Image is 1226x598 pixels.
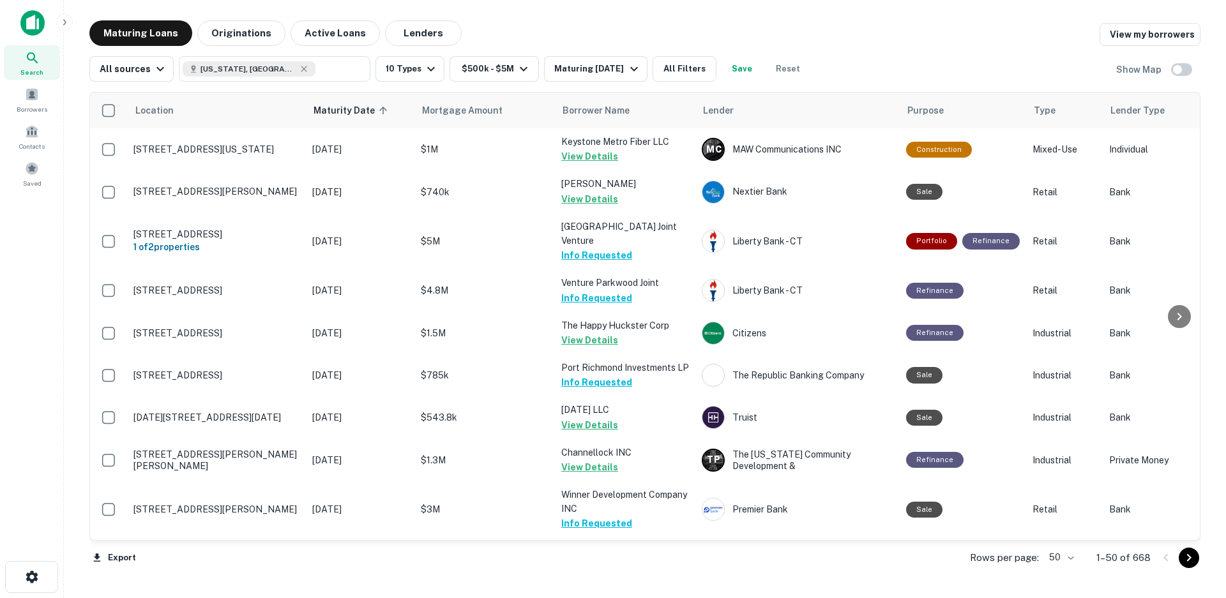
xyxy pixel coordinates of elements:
button: Reset [768,56,808,82]
th: Type [1026,93,1103,128]
button: 10 Types [375,56,444,82]
span: Lender [703,103,734,118]
p: T P [707,453,720,467]
img: picture [702,498,724,520]
span: Contacts [19,141,45,151]
p: M C [706,143,721,156]
p: $3M [421,502,549,516]
button: Active Loans [291,20,380,46]
div: Liberty Bank - CT [702,279,893,302]
p: Industrial [1033,453,1096,467]
p: Individual [1109,142,1211,156]
div: 50 [1044,548,1076,567]
img: picture [702,181,724,203]
div: Premier Bank [702,498,893,521]
button: View Details [561,333,618,348]
p: Port Richmond Investments LP [561,361,689,375]
h6: Show Map [1116,63,1163,77]
p: [DATE] [312,368,408,382]
span: Maturity Date [314,103,391,118]
img: picture [702,322,724,344]
a: Borrowers [4,82,60,117]
p: [STREET_ADDRESS][US_STATE] [133,144,299,155]
p: Bank [1109,185,1211,199]
div: Chat Widget [1162,455,1226,516]
span: Type [1034,103,1056,118]
p: $543.8k [421,410,549,424]
button: Info Requested [561,248,632,263]
p: Mixed-Use [1033,142,1096,156]
p: Industrial [1033,368,1096,382]
span: Borrower Name [563,103,630,118]
span: Saved [23,178,42,188]
img: capitalize-icon.png [20,10,45,36]
div: Nextier Bank [702,181,893,204]
div: The Republic Banking Company [702,364,893,387]
th: Maturity Date [306,93,414,128]
div: The [US_STATE] Community Development & [702,449,893,472]
div: Citizens [702,322,893,345]
p: Bank [1109,502,1211,516]
button: All Filters [653,56,716,82]
p: Bank [1109,410,1211,424]
button: Export [89,548,139,567]
button: View Details [561,149,618,164]
th: Lender Type [1103,93,1218,128]
span: Purpose [907,103,944,118]
p: Bank [1109,326,1211,340]
div: This is a portfolio loan with 2 properties [906,233,957,249]
p: [DATE] [312,502,408,516]
p: [DATE] [312,283,408,297]
p: [DATE] [312,453,408,467]
div: This loan purpose was for construction [906,142,972,158]
div: Sale [906,184,942,200]
p: $5M [421,234,549,248]
p: Bank [1109,283,1211,297]
p: $1M [421,142,549,156]
p: Rows per page: [970,550,1039,565]
p: Retail [1033,283,1096,297]
img: picture [702,364,724,386]
button: All sources [89,56,174,82]
a: Saved [4,156,60,191]
div: Sale [906,410,942,426]
p: Retail [1033,234,1096,248]
div: Sale [906,367,942,383]
th: Lender [695,93,900,128]
p: [STREET_ADDRESS] [133,228,299,240]
th: Mortgage Amount [414,93,555,128]
div: Liberty Bank - CT [702,230,893,253]
p: Industrial [1033,410,1096,424]
p: $1.3M [421,453,549,467]
button: Info Requested [561,375,632,390]
button: Originations [197,20,285,46]
button: Save your search to get updates of matches that match your search criteria. [722,56,762,82]
button: Info Requested [561,290,632,306]
div: MAW Communications INC [702,138,893,161]
button: View Details [561,191,618,207]
div: Sale [906,502,942,518]
a: Contacts [4,119,60,154]
p: [DATE] [312,142,408,156]
p: $740k [421,185,549,199]
p: Retail [1033,185,1096,199]
div: This loan purpose was for refinancing [906,452,964,468]
a: Search [4,45,60,80]
div: This loan purpose was for refinancing [906,325,964,341]
th: Borrower Name [555,93,695,128]
p: Channellock INC [561,445,689,460]
h6: 1 of 2 properties [133,240,299,254]
p: Retail [1033,502,1096,516]
p: [PERSON_NAME] [561,177,689,191]
p: Private Money [1109,453,1211,467]
p: [STREET_ADDRESS][PERSON_NAME] [133,504,299,515]
p: The Happy Huckster Corp [561,318,689,333]
button: Maturing Loans [89,20,192,46]
p: [DATE] [312,234,408,248]
div: Maturing [DATE] [554,61,641,77]
p: [DATE][STREET_ADDRESS][DATE] [133,412,299,423]
span: Search [20,67,43,77]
